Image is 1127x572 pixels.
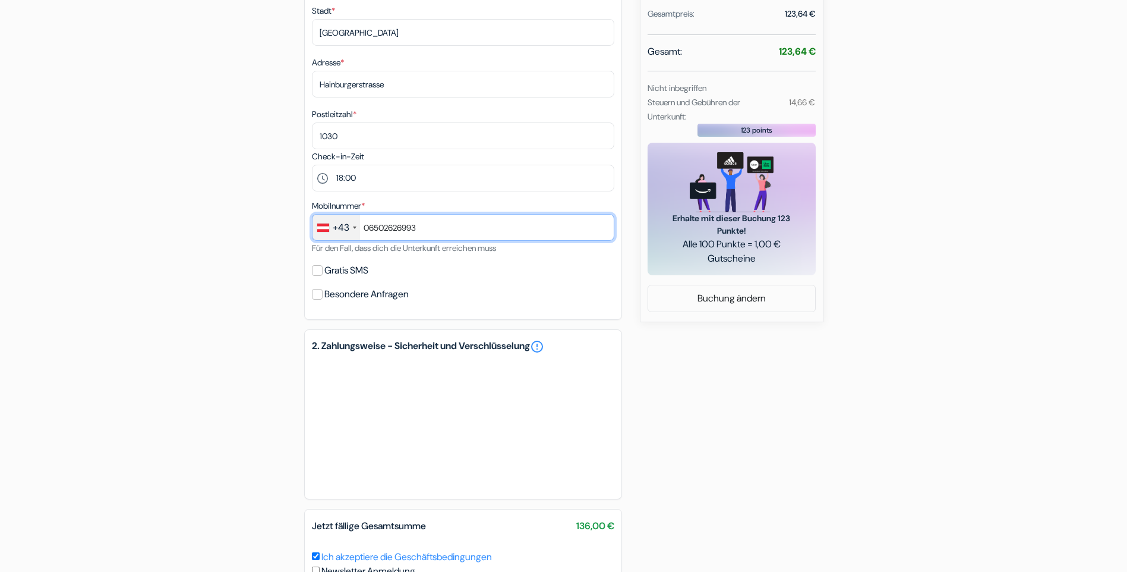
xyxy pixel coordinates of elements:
[648,83,706,93] small: Nicht inbegriffen
[690,152,774,212] img: gift_card_hero_new.png
[662,237,801,266] span: Alle 100 Punkte = 1,00 € Gutscheine
[312,340,614,354] h5: 2. Zahlungsweise - Sicherheit und Verschlüsselung
[310,356,617,492] iframe: Sicherer Eingaberahmen für Zahlungen
[648,97,740,122] small: Steuern und Gebühren der Unterkunft:
[312,56,344,69] label: Adresse
[324,262,368,279] label: Gratis SMS
[324,286,409,303] label: Besondere Anfragen
[312,108,356,121] label: Postleitzahl
[530,340,544,354] a: error_outline
[648,287,815,310] a: Buchung ändern
[312,150,364,163] label: Check-in-Zeit
[576,519,614,533] span: 136,00 €
[779,45,816,58] strong: 123,64 €
[662,212,801,237] span: Erhalte mit dieser Buchung 123 Punkte!
[648,45,682,59] span: Gesamt:
[312,214,614,241] input: 664 123456
[741,125,772,136] span: 123 points
[312,520,426,532] span: Jetzt fällige Gesamtsumme
[312,215,360,240] div: Austria (Österreich): +43
[312,243,496,253] small: Für den Fall, dass dich die Unterkunft erreichen muss
[333,221,349,235] div: +43
[785,8,816,20] div: 123,64 €
[321,551,492,563] a: Ich akzeptiere die Geschäftsbedingungen
[312,5,335,17] label: Stadt
[648,8,694,20] div: Gesamtpreis:
[312,200,365,212] label: Mobilnummer
[789,97,815,108] small: 14,66 €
